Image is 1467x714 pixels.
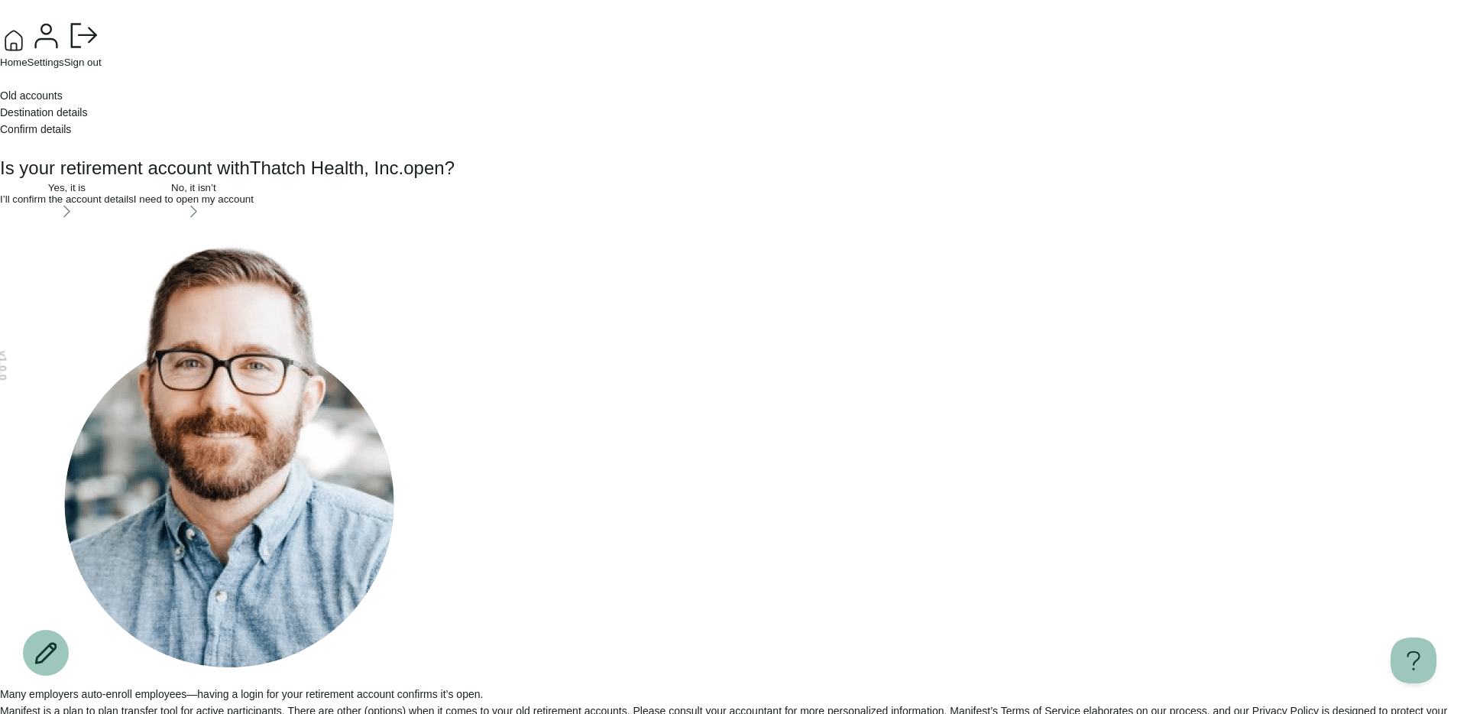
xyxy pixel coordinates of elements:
[28,18,64,68] button: Settings
[134,193,254,205] div: I need to open my account
[64,17,102,68] button: Sign out
[134,182,254,193] div: No, it isn’t
[64,57,102,68] span: Sign out
[1391,638,1436,683] iframe: Help Scout Beacon - Open
[134,182,254,220] button: No, it isn’tI need to open my account
[28,57,64,68] span: Settings
[250,157,403,178] span: Thatch Health, Inc.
